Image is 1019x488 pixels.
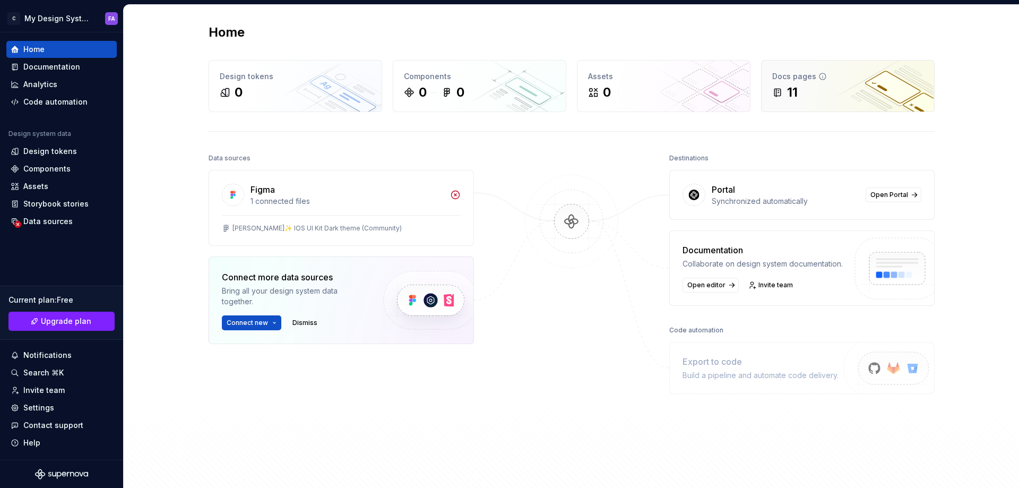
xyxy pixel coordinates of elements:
[232,224,402,233] div: [PERSON_NAME]✨ IOS UI Kit Dark theme (Community)
[8,312,115,331] a: Upgrade plan
[23,164,71,174] div: Components
[866,187,921,202] a: Open Portal
[23,79,57,90] div: Analytics
[7,12,20,25] div: C
[292,319,317,327] span: Dismiss
[209,151,251,166] div: Data sources
[669,151,709,166] div: Destinations
[683,259,843,269] div: Collaborate on design system documentation.
[23,385,65,396] div: Invite team
[251,196,444,207] div: 1 connected files
[227,319,268,327] span: Connect new
[6,178,117,195] a: Assets
[6,417,117,434] button: Contact support
[23,438,40,448] div: Help
[222,271,365,284] div: Connect more data sources
[209,60,382,112] a: Design tokens0
[220,71,371,82] div: Design tokens
[683,370,839,381] div: Build a pipeline and automate code delivery.
[683,278,739,293] a: Open editor
[683,355,839,368] div: Export to code
[6,93,117,110] a: Code automation
[761,60,935,112] a: Docs pages11
[222,315,281,330] button: Connect new
[6,58,117,75] a: Documentation
[787,84,798,101] div: 11
[6,143,117,160] a: Design tokens
[419,84,427,101] div: 0
[222,286,365,307] div: Bring all your design system data together.
[6,399,117,416] a: Settings
[404,71,555,82] div: Components
[6,76,117,93] a: Analytics
[588,71,739,82] div: Assets
[456,84,464,101] div: 0
[745,278,798,293] a: Invite team
[235,84,243,101] div: 0
[6,364,117,381] button: Search ⌘K
[23,420,83,431] div: Contact support
[35,469,88,480] svg: Supernova Logo
[393,60,566,112] a: Components00
[41,316,91,327] span: Upgrade plan
[24,13,92,24] div: My Design System
[6,434,117,451] button: Help
[577,60,750,112] a: Assets0
[23,44,45,55] div: Home
[23,350,72,361] div: Notifications
[6,160,117,177] a: Components
[23,216,73,227] div: Data sources
[251,183,275,196] div: Figma
[870,191,908,199] span: Open Portal
[669,323,723,338] div: Code automation
[23,181,48,192] div: Assets
[6,347,117,364] button: Notifications
[209,24,245,41] h2: Home
[758,281,793,289] span: Invite team
[8,130,71,138] div: Design system data
[712,196,859,207] div: Synchronized automatically
[209,170,474,246] a: Figma1 connected files[PERSON_NAME]✨ IOS UI Kit Dark theme (Community)
[23,367,64,378] div: Search ⌘K
[8,295,115,305] div: Current plan : Free
[603,84,611,101] div: 0
[712,183,735,196] div: Portal
[687,281,726,289] span: Open editor
[772,71,923,82] div: Docs pages
[6,195,117,212] a: Storybook stories
[23,97,88,107] div: Code automation
[23,146,77,157] div: Design tokens
[108,14,115,23] div: FA
[6,213,117,230] a: Data sources
[23,62,80,72] div: Documentation
[23,403,54,413] div: Settings
[288,315,322,330] button: Dismiss
[683,244,843,256] div: Documentation
[2,7,121,30] button: CMy Design SystemFA
[6,41,117,58] a: Home
[23,199,89,209] div: Storybook stories
[6,382,117,399] a: Invite team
